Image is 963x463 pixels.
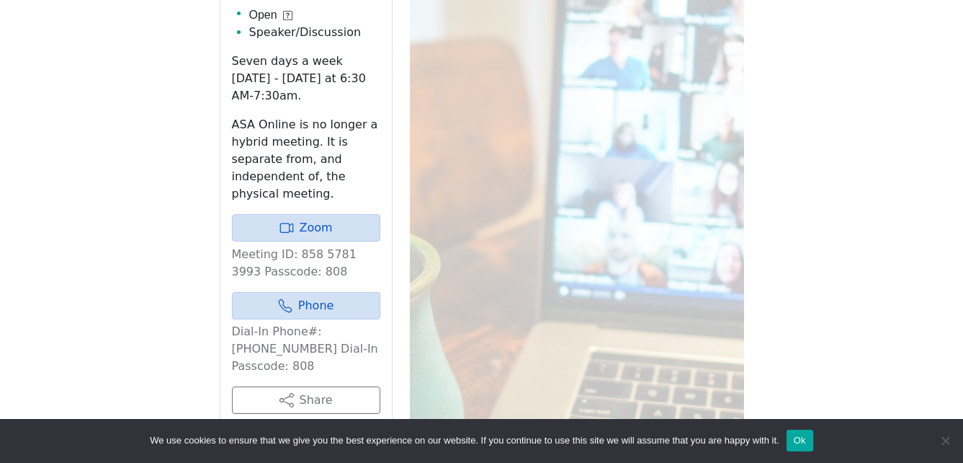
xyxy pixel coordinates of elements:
[150,433,779,448] span: We use cookies to ensure that we give you the best experience on our website. If you continue to ...
[232,214,380,242] a: Zoom
[787,430,813,451] button: Ok
[938,433,952,448] span: No
[249,6,277,24] span: Open
[249,6,292,24] button: Open
[232,292,380,319] a: Phone
[232,116,380,203] p: ASA Online is no longer a hybrid meeting. It is separate from, and independent of, the physical m...
[232,246,380,281] p: Meeting ID: 858 5781 3993 Passcode: 808
[232,323,380,375] p: Dial-In Phone#: [PHONE_NUMBER] Dial-In Passcode: 808
[232,53,380,105] p: Seven days a week [DATE] - [DATE] at 6:30 AM-7:30am.
[249,24,380,41] li: Speaker/Discussion
[232,387,380,414] button: Share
